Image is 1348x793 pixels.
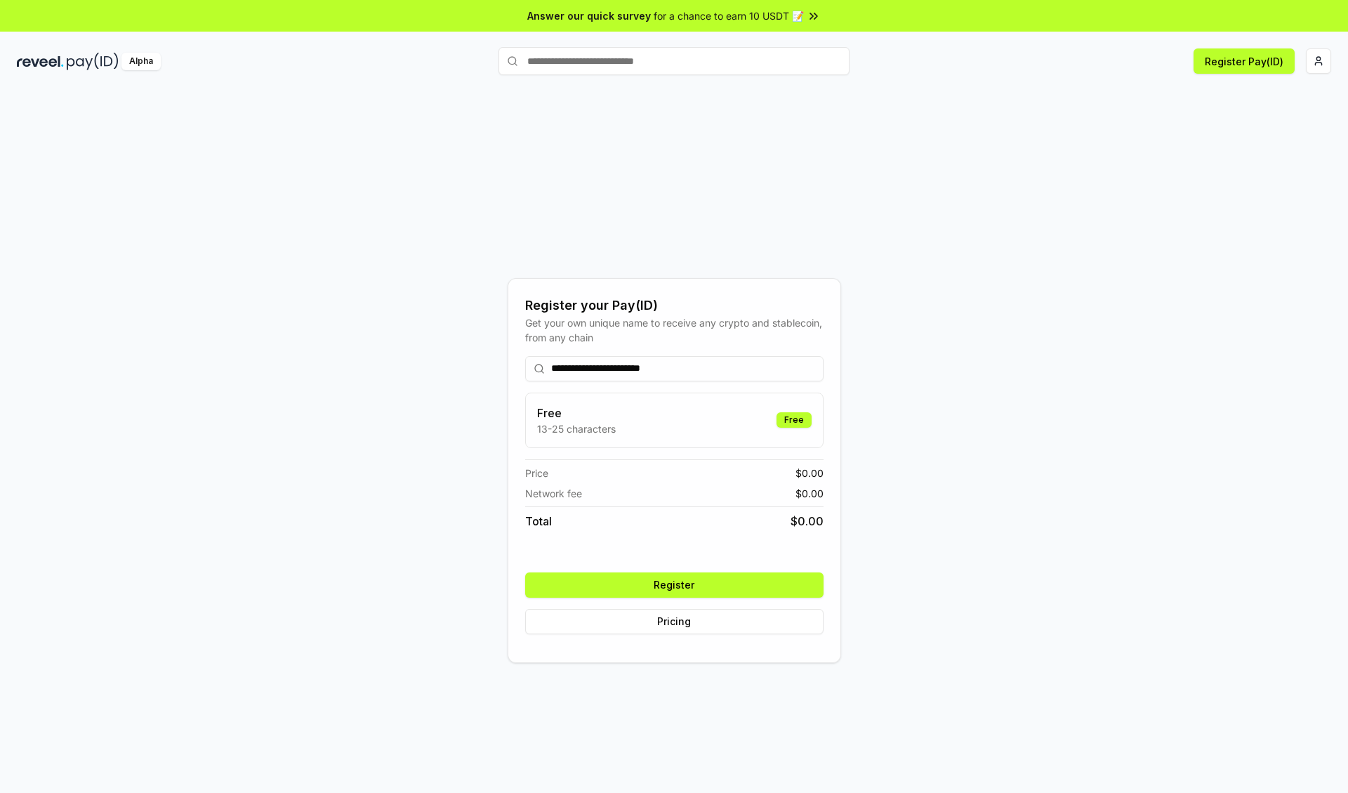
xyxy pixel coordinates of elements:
[1194,48,1295,74] button: Register Pay(ID)
[795,486,824,501] span: $ 0.00
[791,513,824,530] span: $ 0.00
[525,296,824,315] div: Register your Pay(ID)
[654,8,804,23] span: for a chance to earn 10 USDT 📝
[525,466,548,480] span: Price
[525,513,552,530] span: Total
[17,53,64,70] img: reveel_dark
[537,421,616,436] p: 13-25 characters
[537,405,616,421] h3: Free
[795,466,824,480] span: $ 0.00
[527,8,651,23] span: Answer our quick survey
[525,572,824,598] button: Register
[121,53,161,70] div: Alpha
[525,486,582,501] span: Network fee
[525,315,824,345] div: Get your own unique name to receive any crypto and stablecoin, from any chain
[67,53,119,70] img: pay_id
[777,412,812,428] div: Free
[525,609,824,634] button: Pricing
